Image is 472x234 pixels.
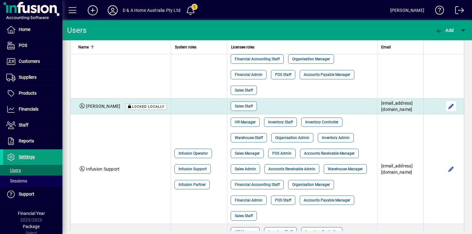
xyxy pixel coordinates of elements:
span: Sales Staff [235,213,253,219]
span: Reports [19,138,34,143]
span: Infusion Support [179,166,207,172]
a: Knowledge Base [430,1,444,22]
span: Accounts Payable Manager [304,72,350,78]
span: Inventory Controller [305,119,338,125]
span: Locked locally [132,105,165,109]
div: Users [67,25,94,35]
span: Sessions [6,178,27,183]
span: Inventory Staff [268,119,293,125]
span: [EMAIL_ADDRESS][DOMAIN_NAME] [381,101,413,112]
a: Support [3,187,62,202]
span: Email [381,44,391,51]
span: Financial Admin [235,72,263,78]
div: [PERSON_NAME] [390,5,424,15]
span: Organisation Manager [292,56,330,62]
button: Edit [446,101,456,111]
button: Add [83,5,103,16]
span: Licensee roles [231,44,254,51]
a: Customers [3,54,62,69]
span: Financial Admin [235,197,263,203]
span: Inventory Admin [322,135,350,141]
a: Logout [450,1,464,22]
span: Financials [19,107,38,112]
span: Products [19,91,37,96]
span: Suppliers [19,75,37,80]
span: POS Staff [275,72,291,78]
span: Organisation Admin [275,135,309,141]
a: Financials [3,102,62,117]
span: Add [435,28,454,33]
span: Support [19,192,34,197]
a: Staff [3,117,62,133]
span: Users [6,168,21,173]
span: Accounts Payable Manager [304,197,350,203]
span: POS Staff [275,197,291,203]
button: Profile [103,5,123,16]
span: POS Admin [272,150,292,157]
span: Infusion Partner [179,182,206,188]
button: Add [433,25,455,36]
span: Customers [19,59,40,64]
span: Package [23,224,40,229]
div: D & A Home Australia Pty Ltd [123,5,180,15]
span: Financial Year [18,211,45,216]
a: Suppliers [3,70,62,85]
span: [PERSON_NAME] [86,104,120,109]
span: Settings [19,154,35,159]
span: Warehouse Manager [328,166,363,172]
span: Home [19,27,30,32]
a: Products [3,86,62,101]
button: Edit [446,164,456,174]
span: Name [78,44,89,51]
span: System roles [175,44,196,51]
a: Sessions [3,176,62,186]
span: Sales Manager [235,150,260,157]
span: Financial Accounting Staff [235,182,280,188]
span: [EMAIL_ADDRESS][DOMAIN_NAME] [381,163,413,175]
span: Sales Staff [235,87,253,93]
div: Name [78,44,167,51]
span: Staff [19,122,28,127]
span: Infusion Operator [179,150,208,157]
span: Accounts Receivable Admin [268,166,315,172]
span: Accounts Receivable Manager [304,150,355,157]
span: Warehouse Staff [235,135,263,141]
span: Organisation Manager [292,182,330,188]
span: HR Manager [235,119,256,125]
span: Financial Accounting Staff [235,56,280,62]
span: Infusion Support [86,167,120,172]
span: Sales Admin [235,166,256,172]
a: POS [3,38,62,53]
span: POS [19,43,27,48]
a: Reports [3,133,62,149]
a: Home [3,22,62,37]
span: Sales Staff [235,103,253,109]
a: Users [3,165,62,176]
